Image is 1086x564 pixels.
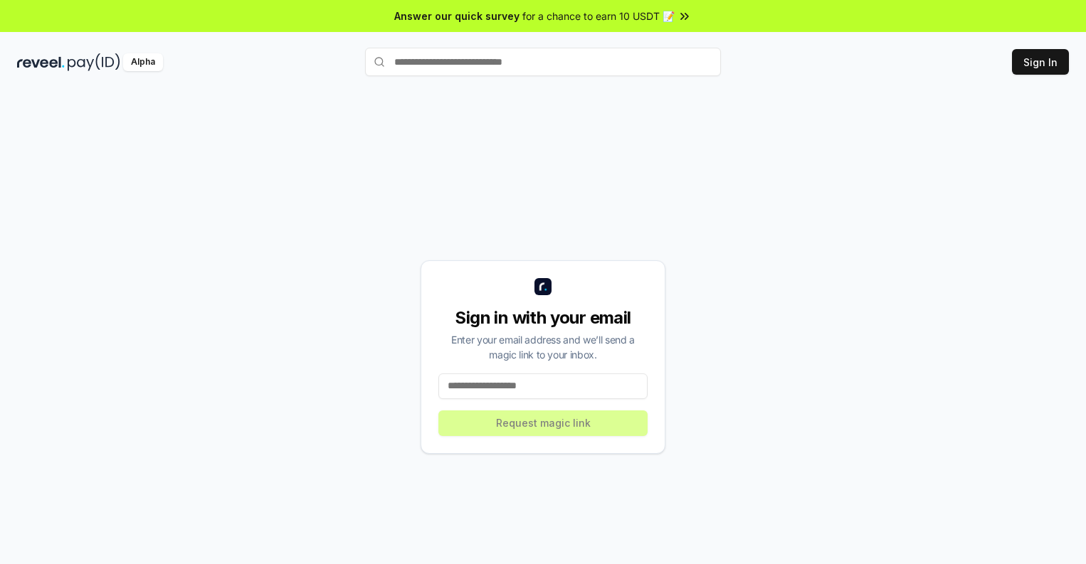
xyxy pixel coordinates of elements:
[522,9,675,23] span: for a chance to earn 10 USDT 📝
[534,278,552,295] img: logo_small
[438,307,648,329] div: Sign in with your email
[1012,49,1069,75] button: Sign In
[123,53,163,71] div: Alpha
[68,53,120,71] img: pay_id
[438,332,648,362] div: Enter your email address and we’ll send a magic link to your inbox.
[17,53,65,71] img: reveel_dark
[394,9,520,23] span: Answer our quick survey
